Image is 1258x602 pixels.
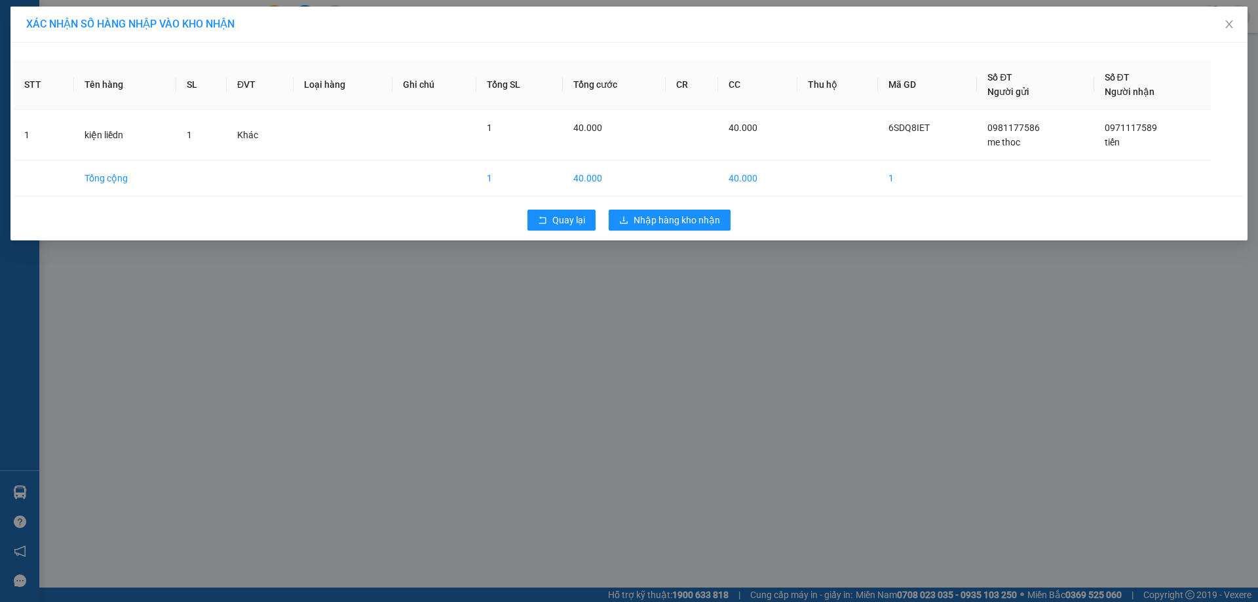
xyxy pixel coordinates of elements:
button: downloadNhập hàng kho nhận [609,210,731,231]
span: rollback [538,216,547,226]
span: Người nhận [1105,86,1154,97]
th: STT [14,60,74,110]
span: close [1224,19,1234,29]
span: Số ĐT [1105,72,1130,83]
td: 1 [476,160,563,197]
span: Quay lại [552,213,585,227]
span: 6SDQ8IET [888,122,930,133]
span: 1 [187,130,192,140]
button: rollbackQuay lại [527,210,596,231]
button: Close [1211,7,1248,43]
td: 40.000 [718,160,797,197]
th: Mã GD [878,60,977,110]
th: Tổng cước [563,60,666,110]
span: Số ĐT [987,72,1012,83]
span: Nhập hàng kho nhận [634,213,720,227]
span: 0971117589 [1105,122,1157,133]
th: Tổng SL [476,60,563,110]
td: 40.000 [563,160,666,197]
th: CC [718,60,797,110]
th: Ghi chú [392,60,476,110]
td: Tổng cộng [74,160,176,197]
span: download [619,216,628,226]
span: 0981177586 [987,122,1040,133]
td: kiện liềdn [74,110,176,160]
th: ĐVT [227,60,294,110]
span: 40.000 [729,122,757,133]
th: Loại hàng [294,60,392,110]
span: Người gửi [987,86,1029,97]
span: XÁC NHẬN SỐ HÀNG NHẬP VÀO KHO NHẬN [26,18,235,30]
th: CR [666,60,718,110]
span: 1 [487,122,492,133]
th: Thu hộ [797,60,878,110]
span: 40.000 [573,122,602,133]
td: 1 [14,110,74,160]
span: me thoc [987,137,1020,147]
th: Tên hàng [74,60,176,110]
span: tiến [1105,137,1120,147]
td: 1 [878,160,977,197]
th: SL [176,60,226,110]
td: Khác [227,110,294,160]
